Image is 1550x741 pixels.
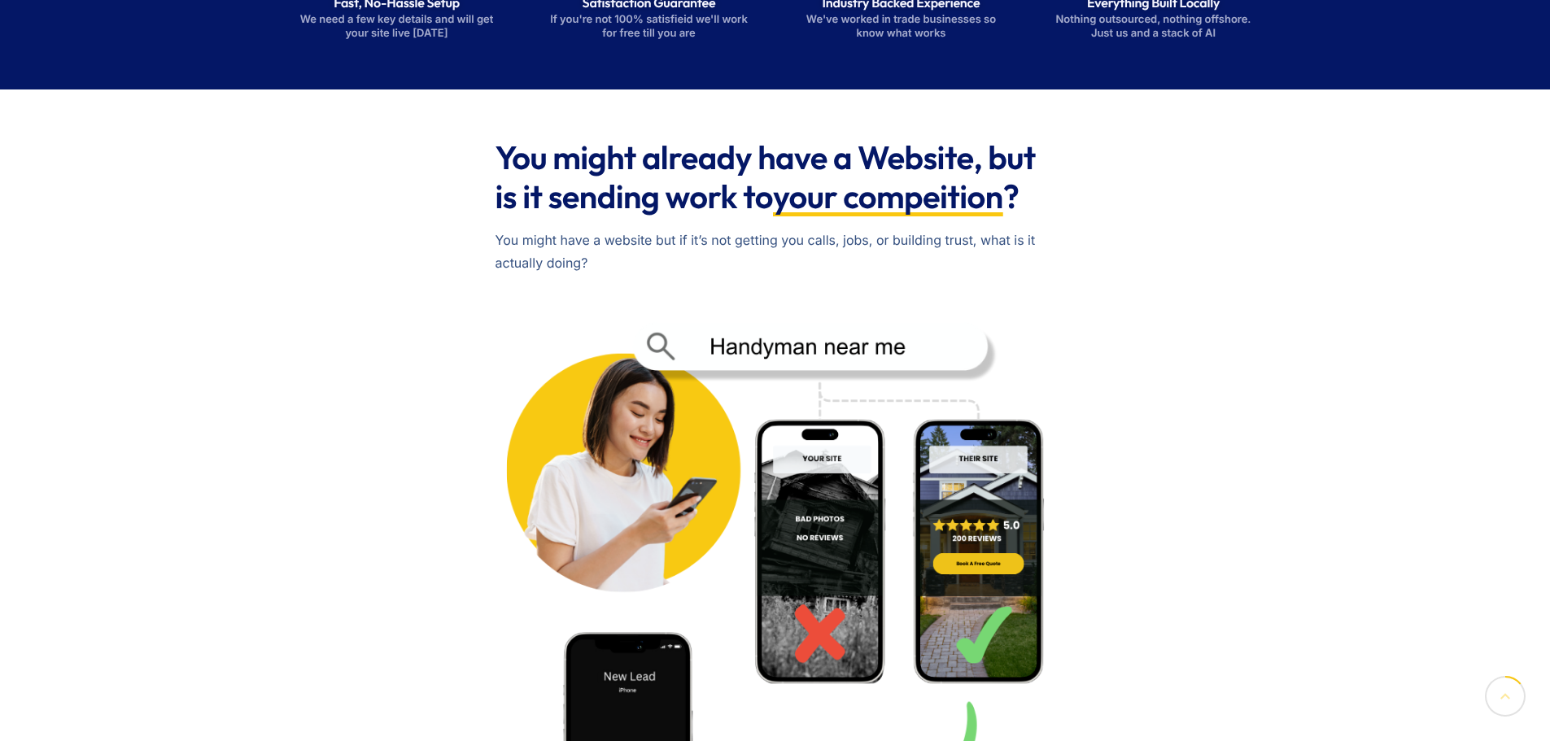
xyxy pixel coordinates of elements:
[550,13,749,41] p: If you're not 100% satisfieid we'll work for free till you are
[496,229,1055,274] p: You might have a website but if it’s not getting you calls, jobs, or building trust, what is it a...
[1054,13,1253,41] p: Nothing outsourced, nothing offshore. Just us and a stack of AI
[773,177,1003,216] span: your compeition
[298,13,496,41] p: We need a few key details and will get your site live [DATE]
[496,138,1055,216] h2: You might already have a Website, but is it sending work to ?
[802,13,1001,41] p: We've worked in trade businesses so know what works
